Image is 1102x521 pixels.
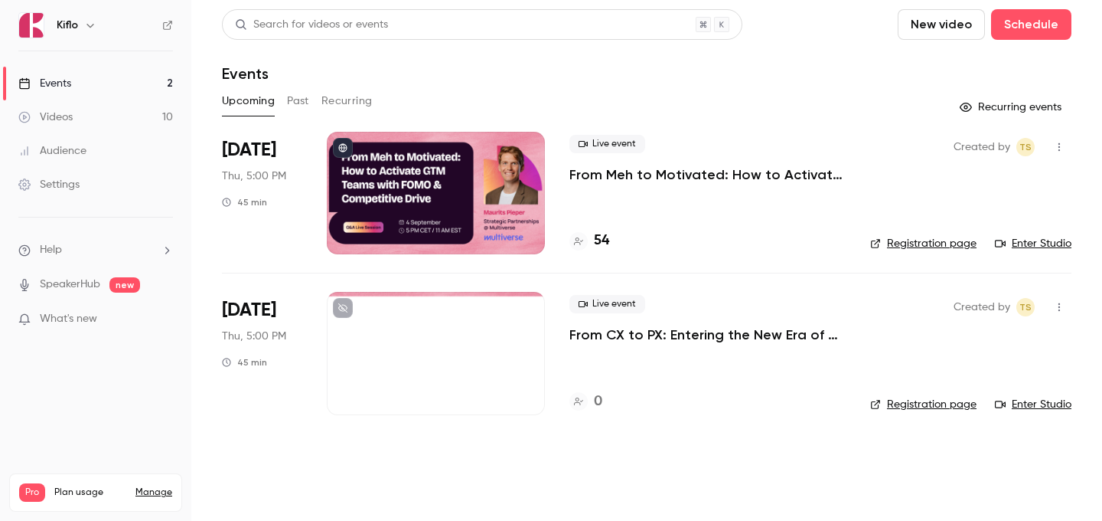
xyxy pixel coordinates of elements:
img: Kiflo [19,13,44,38]
div: Sep 25 Thu, 5:00 PM (Europe/Rome) [222,292,302,415]
span: new [109,277,140,293]
a: Enter Studio [995,397,1071,412]
a: Registration page [870,397,976,412]
div: 45 min [222,196,267,208]
a: Registration page [870,236,976,251]
a: Manage [135,487,172,499]
span: Help [40,242,62,258]
span: [DATE] [222,298,276,323]
span: Tomica Stojanovikj [1016,298,1035,316]
button: Upcoming [222,89,275,113]
span: Created by [954,138,1010,156]
div: Sep 4 Thu, 5:00 PM (Europe/Rome) [222,132,302,254]
li: help-dropdown-opener [18,242,173,258]
button: New video [898,9,985,40]
button: Recurring events [953,95,1071,120]
span: Created by [954,298,1010,316]
span: Pro [19,483,45,502]
h6: Kiflo [57,18,78,33]
iframe: Noticeable Trigger [155,313,173,326]
h4: 54 [594,231,609,251]
button: Past [287,89,309,113]
div: Search for videos or events [235,17,388,33]
span: Live event [569,295,645,313]
a: From Meh to Motivated: How to Activate GTM Teams with FOMO & Competitive Drive [569,165,846,184]
div: Videos [18,110,73,125]
span: Live event [569,135,645,153]
div: Settings [18,177,80,192]
span: TS [1019,298,1032,316]
span: Tomica Stojanovikj [1016,138,1035,156]
a: From CX to PX: Entering the New Era of Partner Experience [569,326,846,344]
a: 0 [569,392,602,412]
div: 45 min [222,356,267,369]
a: 54 [569,231,609,251]
span: Thu, 5:00 PM [222,329,286,344]
a: Enter Studio [995,236,1071,251]
span: Plan usage [54,487,126,499]
div: Audience [18,143,86,159]
a: SpeakerHub [40,277,100,293]
h4: 0 [594,392,602,412]
button: Recurring [321,89,373,113]
span: TS [1019,138,1032,156]
button: Schedule [991,9,1071,40]
span: [DATE] [222,138,276,162]
span: Thu, 5:00 PM [222,169,286,184]
span: What's new [40,311,97,327]
div: Events [18,76,71,91]
h1: Events [222,64,269,83]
